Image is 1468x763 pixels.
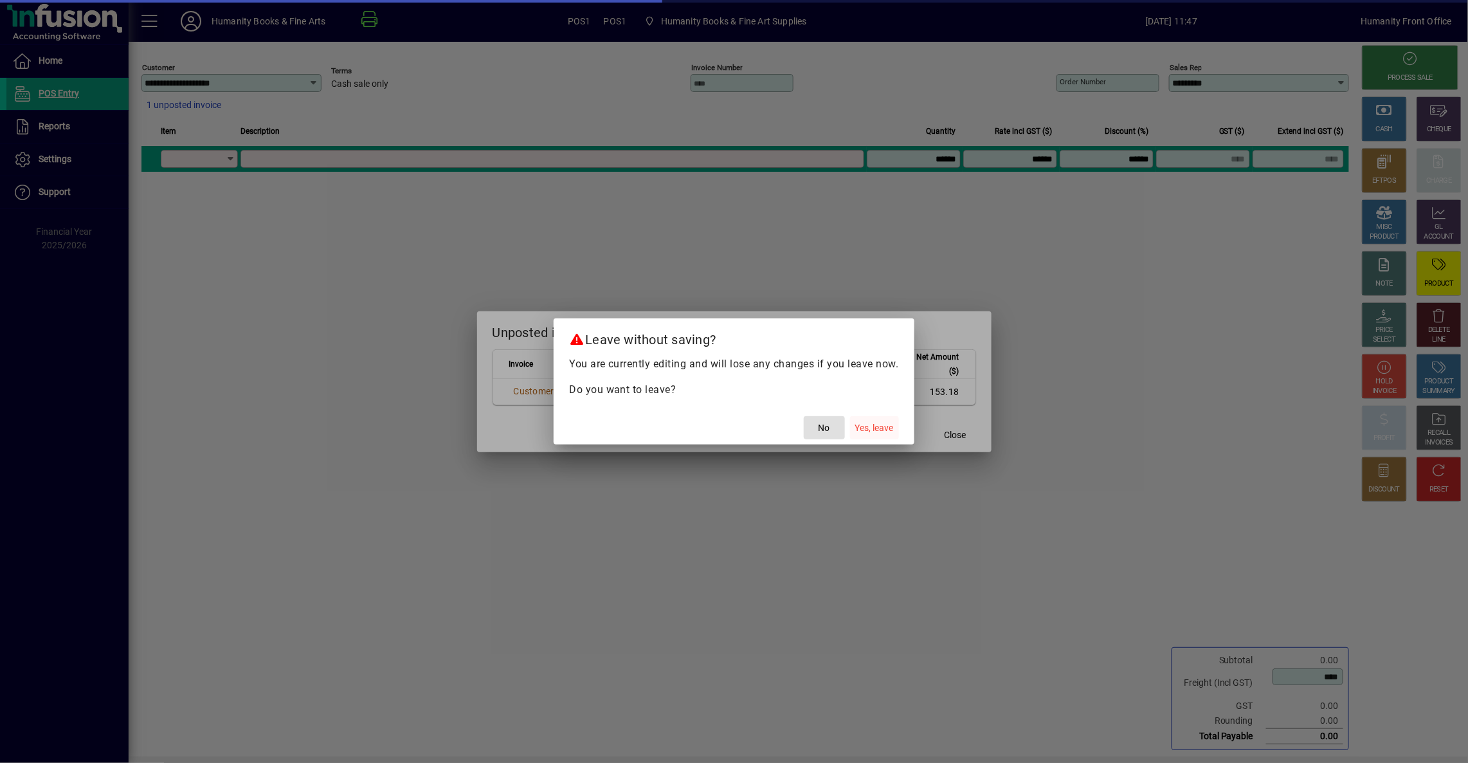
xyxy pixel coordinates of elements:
[569,382,899,398] p: Do you want to leave?
[569,356,899,372] p: You are currently editing and will lose any changes if you leave now.
[855,421,894,435] span: Yes, leave
[819,421,830,435] span: No
[554,318,914,356] h2: Leave without saving?
[850,416,899,439] button: Yes, leave
[804,416,845,439] button: No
